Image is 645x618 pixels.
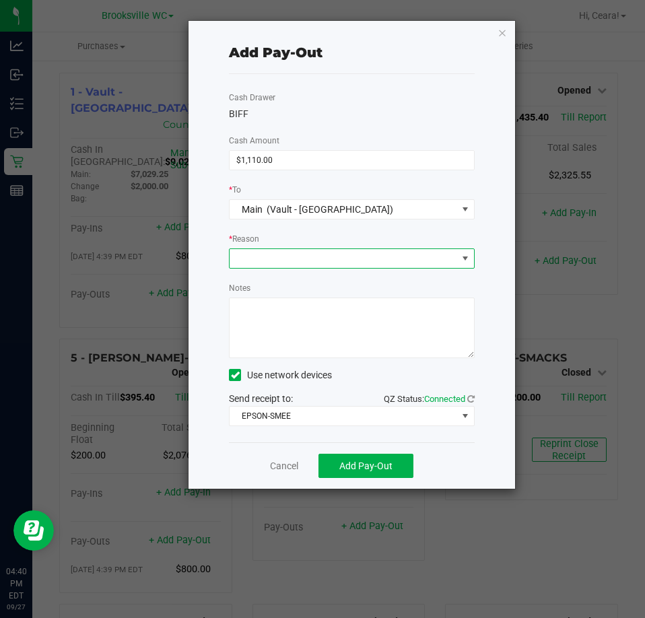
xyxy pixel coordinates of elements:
span: (Vault - [GEOGRAPHIC_DATA]) [267,204,393,215]
span: Send receipt to: [229,393,293,404]
label: Notes [229,282,250,294]
label: Reason [229,233,259,245]
span: Add Pay-Out [339,460,393,471]
iframe: Resource center [13,510,54,551]
span: QZ Status: [384,394,475,404]
label: To [229,184,241,196]
span: Main [242,204,263,215]
button: Add Pay-Out [318,454,413,478]
div: BIFF [229,107,475,121]
span: EPSON-SMEE [230,407,457,425]
a: Cancel [270,459,298,473]
div: Add Pay-Out [229,42,322,63]
label: Use network devices [229,368,332,382]
span: Connected [424,394,465,404]
label: Cash Drawer [229,92,275,104]
span: Cash Amount [229,136,279,145]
